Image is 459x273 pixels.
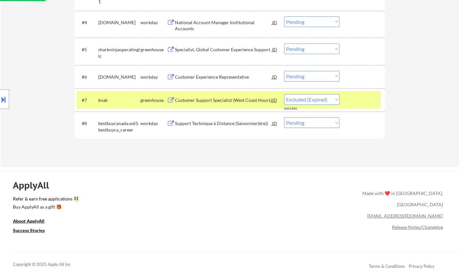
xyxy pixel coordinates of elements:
[392,224,443,230] a: Release Notes/Changelog
[140,19,167,26] div: workday
[175,46,272,53] div: Specialist, Global Customer Experience Support
[272,71,278,83] div: JD
[13,203,77,211] a: Buy ApplyAll as a gift 🎁
[98,74,140,80] div: [DOMAIN_NAME]
[175,74,272,80] div: Customer Experience Representative
[140,74,167,80] div: workday
[409,264,435,269] a: Privacy Policy
[369,264,405,269] a: Terms & Conditions
[140,120,167,127] div: workday
[272,16,278,28] div: JD
[13,205,77,209] div: Buy ApplyAll as a gift 🎁
[98,97,140,103] div: knak
[13,261,87,268] div: Copyright © 2025 Apply All Inc
[272,117,278,129] div: JD
[360,188,443,210] div: Made with ❤️ in [GEOGRAPHIC_DATA], [GEOGRAPHIC_DATA]
[13,180,56,191] div: ApplyAll
[13,218,53,226] a: About ApplyAll
[175,120,272,127] div: Support Technique à Distance (Saisonnier(ère))
[140,46,167,53] div: greenhouse
[13,197,228,203] a: Refer & earn free applications 👯‍♀️
[13,228,45,233] u: Success Stories
[98,120,140,133] div: bestbuycanada.wd3.bestbuyca_career
[272,44,278,55] div: JD
[13,218,44,224] u: About ApplyAll
[175,19,272,32] div: National Account Manager Institutional Accounts
[272,94,278,106] div: JD
[98,46,140,59] div: sharkninjaoperatingllc
[367,213,443,219] a: [EMAIL_ADDRESS][DOMAIN_NAME]
[140,97,167,103] div: greenhouse
[13,227,53,235] a: Success Stories
[82,19,93,26] div: #4
[175,97,272,103] div: Customer Support Specialist (West Coast Hours)
[284,106,310,111] div: success
[98,19,140,26] div: [DOMAIN_NAME]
